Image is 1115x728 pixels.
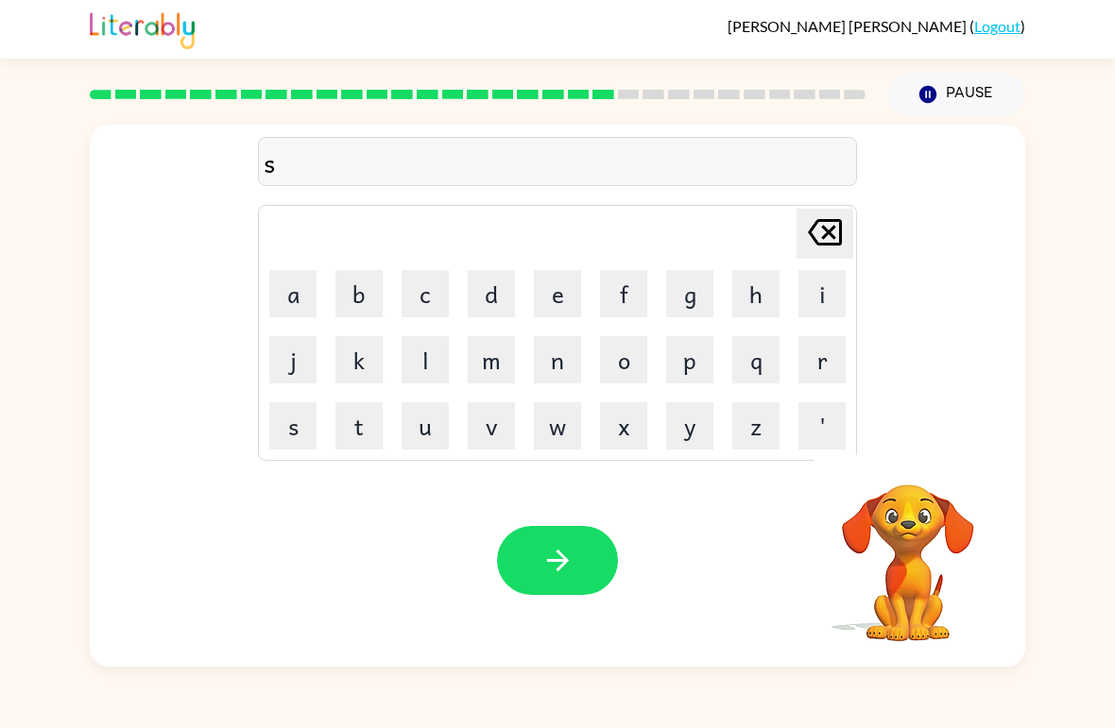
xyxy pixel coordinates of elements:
[974,17,1021,35] a: Logout
[335,270,383,317] button: b
[402,402,449,449] button: u
[814,455,1003,644] video: Your browser must support playing .mp4 files to use Literably. Please try using another browser.
[600,336,647,383] button: o
[798,402,846,449] button: '
[269,402,317,449] button: s
[335,402,383,449] button: t
[600,402,647,449] button: x
[269,270,317,317] button: a
[402,336,449,383] button: l
[666,270,713,317] button: g
[666,402,713,449] button: y
[468,402,515,449] button: v
[264,143,851,182] div: s
[402,270,449,317] button: c
[600,270,647,317] button: f
[468,336,515,383] button: m
[269,336,317,383] button: j
[728,17,969,35] span: [PERSON_NAME] [PERSON_NAME]
[90,8,195,49] img: Literably
[534,402,581,449] button: w
[335,336,383,383] button: k
[732,402,780,449] button: z
[534,336,581,383] button: n
[732,270,780,317] button: h
[732,336,780,383] button: q
[798,270,846,317] button: i
[728,17,1025,35] div: ( )
[468,270,515,317] button: d
[888,73,1025,116] button: Pause
[666,336,713,383] button: p
[798,336,846,383] button: r
[534,270,581,317] button: e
